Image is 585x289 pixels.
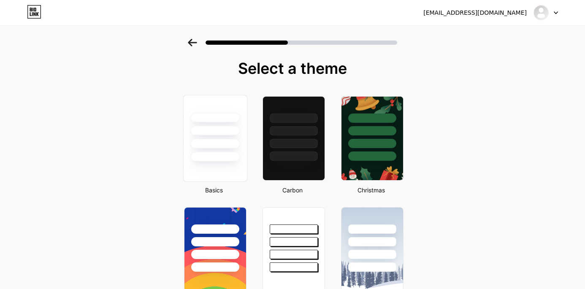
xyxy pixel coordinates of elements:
div: Basics [181,186,246,194]
img: rangigallerytz [533,5,549,21]
div: Christmas [339,186,404,194]
div: [EMAIL_ADDRESS][DOMAIN_NAME] [423,8,527,17]
div: Carbon [260,186,325,194]
div: Select a theme [181,60,404,77]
